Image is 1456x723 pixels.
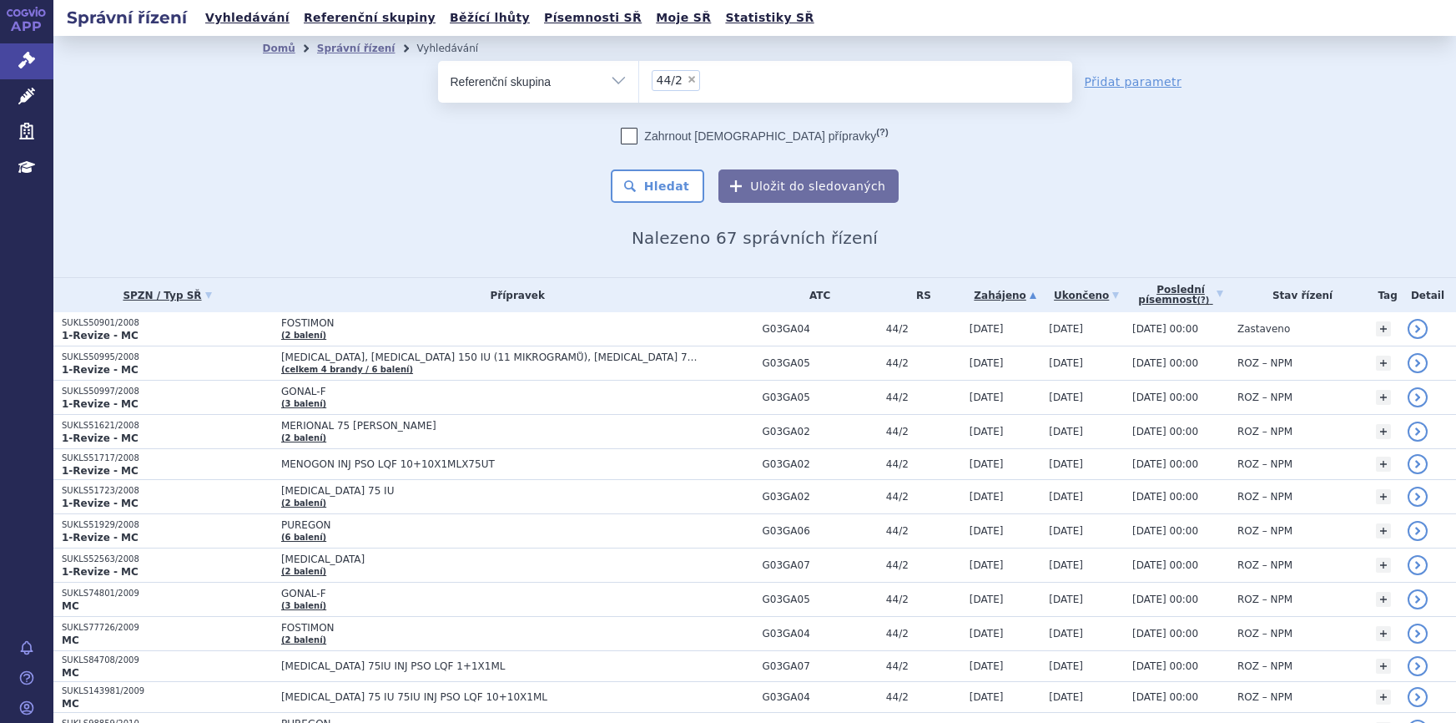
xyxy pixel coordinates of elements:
[281,433,326,442] a: (2 balení)
[1237,525,1292,537] span: ROZ – NPM
[762,458,877,470] span: G03GA02
[1237,491,1292,503] span: ROZ – NPM
[876,127,888,138] abbr: (?)
[878,278,961,312] th: RS
[1237,691,1292,703] span: ROZ – NPM
[416,36,500,61] li: Vyhledávání
[62,622,273,634] p: SUKLS77726/2009
[281,386,698,397] span: GONAL-F
[281,622,698,634] span: FOSTIMON
[886,392,961,403] span: 44/2
[970,628,1004,640] span: [DATE]
[1376,390,1391,405] a: +
[62,453,273,464] p: SUKLS51717/2008
[886,491,961,503] span: 44/2
[1408,319,1428,339] a: detail
[1408,589,1428,609] a: detail
[1132,426,1198,437] span: [DATE] 00:00
[1132,628,1198,640] span: [DATE] 00:00
[317,43,395,54] a: Správní řízení
[1049,392,1083,403] span: [DATE]
[53,6,200,29] h2: Správní řízení
[281,601,326,610] a: (3 balení)
[1049,491,1083,503] span: [DATE]
[970,284,1041,307] a: Zahájeno
[1132,691,1198,703] span: [DATE] 00:00
[1132,458,1198,470] span: [DATE] 00:00
[62,554,273,565] p: SUKLS52563/2008
[281,485,698,497] span: [MEDICAL_DATA] 75 IU
[62,317,273,329] p: SUKLS50901/2008
[1408,422,1428,442] a: detail
[62,420,273,432] p: SUKLS51621/2008
[762,323,877,335] span: G03GA04
[62,635,79,646] strong: MC
[539,7,647,29] a: Písemnosti SŘ
[1237,426,1292,437] span: ROZ – NPM
[281,635,326,645] a: (2 balení)
[1368,278,1399,312] th: Tag
[1049,559,1083,571] span: [DATE]
[281,567,326,576] a: (2 balení)
[718,169,899,203] button: Uložit do sledovaných
[62,698,79,710] strong: MC
[886,357,961,369] span: 44/2
[281,519,698,531] span: PUREGON
[1049,628,1083,640] span: [DATE]
[1408,353,1428,373] a: detail
[970,525,1004,537] span: [DATE]
[281,458,698,470] span: MENOGON INJ PSO LQF 10+10X1MLX75UT
[1408,624,1428,644] a: detail
[970,458,1004,470] span: [DATE]
[281,399,326,408] a: (3 balení)
[611,169,705,203] button: Hledat
[281,420,698,432] span: MERIONAL 75 [PERSON_NAME]
[1049,284,1124,307] a: Ukončeno
[1229,278,1368,312] th: Stav řízení
[62,284,273,307] a: SPZN / Typ SŘ
[886,628,961,640] span: 44/2
[886,525,961,537] span: 44/2
[1049,594,1083,605] span: [DATE]
[1376,457,1391,472] a: +
[62,519,273,531] p: SUKLS51929/2008
[62,465,139,477] strong: 1-Revize - MC
[1132,491,1198,503] span: [DATE] 00:00
[1376,489,1391,504] a: +
[970,691,1004,703] span: [DATE]
[1376,659,1391,674] a: +
[281,588,698,599] span: GONAL-F
[281,660,698,672] span: [MEDICAL_DATA] 75IU INJ PSO LQF 1+1X1ML
[62,532,139,544] strong: 1-Revize - MC
[281,533,326,542] a: (6 balení)
[62,398,139,410] strong: 1-Revize - MC
[657,74,683,86] span: gonadotropiny ostatní, parent.
[970,392,1004,403] span: [DATE]
[886,660,961,672] span: 44/2
[62,386,273,397] p: SUKLS50997/2008
[1049,357,1083,369] span: [DATE]
[1132,357,1198,369] span: [DATE] 00:00
[281,365,413,374] a: (celkem 4 brandy / 6 balení)
[1085,73,1182,90] a: Přidat parametr
[62,351,273,363] p: SUKLS50995/2008
[1049,426,1083,437] span: [DATE]
[1408,454,1428,474] a: detail
[281,351,698,363] span: [MEDICAL_DATA], [MEDICAL_DATA] 150 IU (11 MIKROGRAMŮ), [MEDICAL_DATA] 75 IU…
[1132,392,1198,403] span: [DATE] 00:00
[720,7,819,29] a: Statistiky SŘ
[687,74,697,84] span: ×
[1399,278,1456,312] th: Detail
[1237,559,1292,571] span: ROZ – NPM
[62,566,139,578] strong: 1-Revize - MC
[886,559,961,571] span: 44/2
[762,525,877,537] span: G03GA06
[299,7,441,29] a: Referenční skupiny
[762,559,877,571] span: G03GA07
[1408,656,1428,676] a: detail
[970,426,1004,437] span: [DATE]
[762,660,877,672] span: G03GA07
[762,426,877,437] span: G03GA02
[1049,691,1083,703] span: [DATE]
[762,357,877,369] span: G03GA05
